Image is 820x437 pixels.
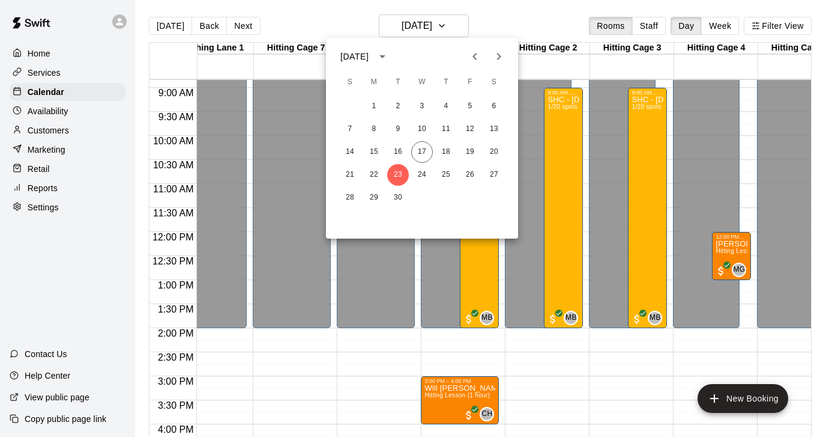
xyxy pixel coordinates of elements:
[459,141,481,163] button: 19
[483,96,505,117] button: 6
[387,141,409,163] button: 16
[435,96,457,117] button: 4
[411,96,433,117] button: 3
[435,164,457,186] button: 25
[483,141,505,163] button: 20
[459,70,481,94] span: Friday
[339,187,361,209] button: 28
[463,44,487,69] button: Previous month
[387,187,409,209] button: 30
[387,70,409,94] span: Tuesday
[363,141,385,163] button: 15
[459,164,481,186] button: 26
[459,96,481,117] button: 5
[483,118,505,140] button: 13
[459,118,481,140] button: 12
[411,141,433,163] button: 17
[363,187,385,209] button: 29
[483,70,505,94] span: Saturday
[411,164,433,186] button: 24
[363,96,385,117] button: 1
[435,141,457,163] button: 18
[487,44,511,69] button: Next month
[483,164,505,186] button: 27
[339,70,361,94] span: Sunday
[387,118,409,140] button: 9
[435,118,457,140] button: 11
[339,118,361,140] button: 7
[387,164,409,186] button: 23
[387,96,409,117] button: 2
[363,118,385,140] button: 8
[339,164,361,186] button: 21
[339,141,361,163] button: 14
[340,50,369,63] div: [DATE]
[435,70,457,94] span: Thursday
[372,46,393,67] button: calendar view is open, switch to year view
[411,70,433,94] span: Wednesday
[363,70,385,94] span: Monday
[363,164,385,186] button: 22
[411,118,433,140] button: 10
